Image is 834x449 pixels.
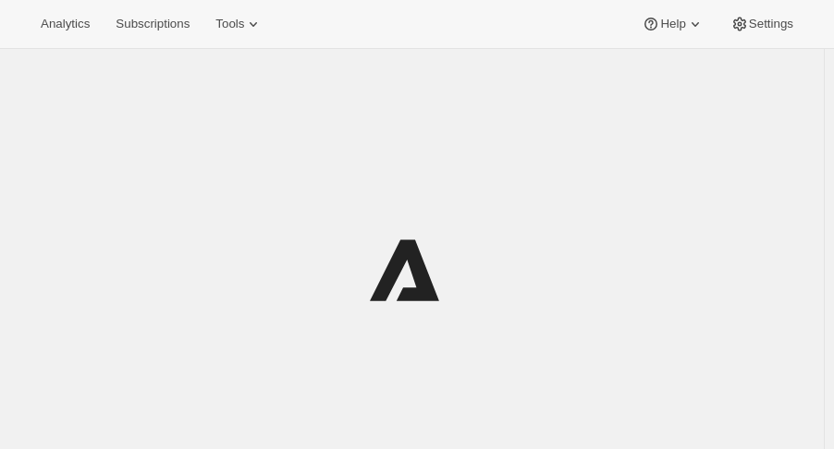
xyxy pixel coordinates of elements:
span: Subscriptions [116,17,190,31]
button: Subscriptions [104,11,201,37]
span: Analytics [41,17,90,31]
button: Help [631,11,715,37]
span: Help [660,17,685,31]
span: Settings [749,17,793,31]
button: Settings [719,11,804,37]
button: Tools [204,11,274,37]
span: Tools [215,17,244,31]
button: Analytics [30,11,101,37]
